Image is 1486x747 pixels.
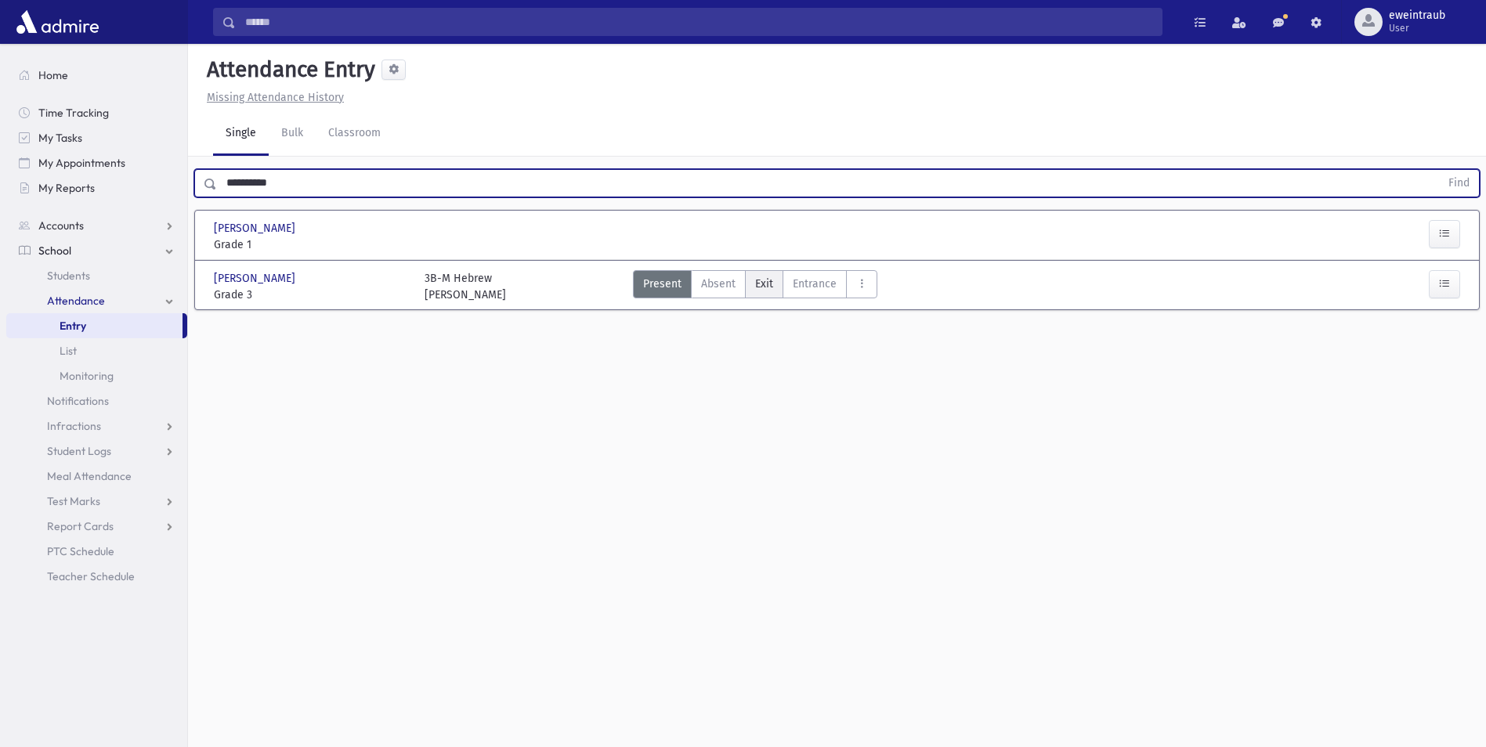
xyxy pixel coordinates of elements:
h5: Attendance Entry [201,56,375,83]
a: Single [213,112,269,156]
button: Find [1439,170,1479,197]
a: Notifications [6,388,187,413]
span: Home [38,68,68,82]
a: PTC Schedule [6,539,187,564]
img: AdmirePro [13,6,103,38]
a: My Appointments [6,150,187,175]
span: Absent [701,276,736,292]
a: Test Marks [6,489,187,514]
span: [PERSON_NAME] [214,270,298,287]
span: Teacher Schedule [47,569,135,583]
a: Entry [6,313,183,338]
a: My Reports [6,175,187,200]
span: Report Cards [47,519,114,533]
span: Monitoring [60,369,114,383]
span: My Tasks [38,131,82,145]
span: User [1389,22,1445,34]
a: Teacher Schedule [6,564,187,589]
span: List [60,344,77,358]
a: Home [6,63,187,88]
span: Infractions [47,419,101,433]
a: Meal Attendance [6,464,187,489]
span: Exit [755,276,773,292]
span: Students [47,269,90,283]
span: PTC Schedule [47,544,114,558]
span: Entrance [793,276,837,292]
span: Meal Attendance [47,469,132,483]
span: School [38,244,71,258]
span: My Appointments [38,156,125,170]
div: 3B-M Hebrew [PERSON_NAME] [425,270,506,303]
span: My Reports [38,181,95,195]
a: Missing Attendance History [201,91,344,104]
span: Entry [60,319,86,333]
span: Accounts [38,218,84,233]
span: Attendance [47,294,105,308]
a: Students [6,263,187,288]
a: Attendance [6,288,187,313]
a: Classroom [316,112,393,156]
a: Student Logs [6,438,187,464]
a: Monitoring [6,363,187,388]
a: Report Cards [6,514,187,539]
div: AttTypes [633,270,877,303]
span: Test Marks [47,494,100,508]
span: Time Tracking [38,106,109,120]
a: School [6,238,187,263]
span: Student Logs [47,444,111,458]
a: Bulk [269,112,316,156]
span: Grade 1 [214,236,409,253]
span: [PERSON_NAME] [214,220,298,236]
span: Present [643,276,682,292]
a: My Tasks [6,125,187,150]
a: List [6,338,187,363]
input: Search [236,8,1162,36]
span: eweintraub [1389,9,1445,22]
a: Infractions [6,413,187,438]
u: Missing Attendance History [207,91,344,104]
span: Notifications [47,394,109,408]
a: Accounts [6,213,187,238]
a: Time Tracking [6,100,187,125]
span: Grade 3 [214,287,409,303]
